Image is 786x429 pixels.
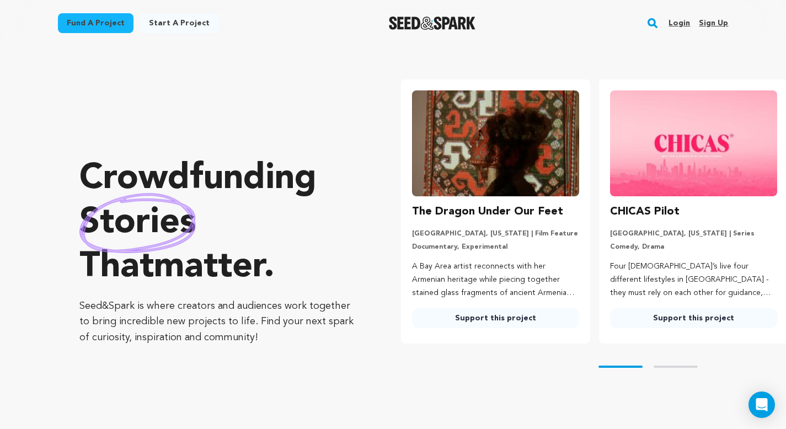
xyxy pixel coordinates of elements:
p: Documentary, Experimental [412,243,579,251]
p: A Bay Area artist reconnects with her Armenian heritage while piecing together stained glass frag... [412,260,579,299]
a: Login [669,14,690,32]
a: Support this project [610,308,777,328]
h3: The Dragon Under Our Feet [412,203,563,221]
img: CHICAS Pilot image [610,90,777,196]
img: hand sketched image [79,193,196,253]
p: Comedy, Drama [610,243,777,251]
img: Seed&Spark Logo Dark Mode [389,17,475,30]
a: Seed&Spark Homepage [389,17,475,30]
p: [GEOGRAPHIC_DATA], [US_STATE] | Film Feature [412,229,579,238]
p: Crowdfunding that . [79,157,357,289]
p: Four [DEMOGRAPHIC_DATA]’s live four different lifestyles in [GEOGRAPHIC_DATA] - they must rely on... [610,260,777,299]
span: matter [154,250,264,285]
img: The Dragon Under Our Feet image [412,90,579,196]
a: Fund a project [58,13,133,33]
div: Open Intercom Messenger [748,392,775,418]
a: Sign up [699,14,728,32]
a: Start a project [140,13,218,33]
p: Seed&Spark is where creators and audiences work together to bring incredible new projects to life... [79,298,357,346]
a: Support this project [412,308,579,328]
p: [GEOGRAPHIC_DATA], [US_STATE] | Series [610,229,777,238]
h3: CHICAS Pilot [610,203,680,221]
